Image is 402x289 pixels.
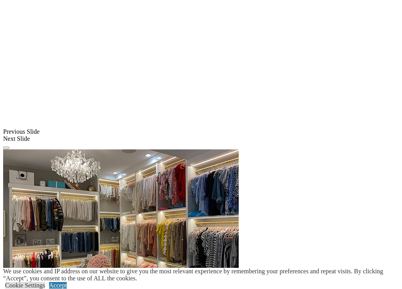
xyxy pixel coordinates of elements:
button: Click here to pause slide show [3,147,9,149]
div: Next Slide [3,135,399,142]
div: We use cookies and IP address on our website to give you the most relevant experience by remember... [3,268,402,282]
a: Accept [49,282,67,289]
a: Cookie Settings [5,282,45,289]
div: Previous Slide [3,128,399,135]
